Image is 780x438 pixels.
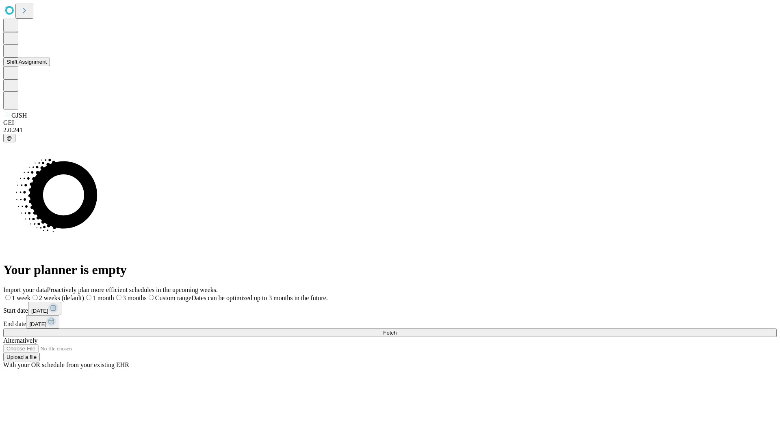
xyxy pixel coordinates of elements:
[5,295,11,300] input: 1 week
[383,330,396,336] span: Fetch
[47,286,218,293] span: Proactively plan more efficient schedules in the upcoming weeks.
[149,295,154,300] input: Custom rangeDates can be optimized up to 3 months in the future.
[3,302,777,315] div: Start date
[93,294,114,301] span: 1 month
[3,127,777,134] div: 2.0.241
[155,294,191,301] span: Custom range
[3,337,37,344] span: Alternatively
[3,119,777,127] div: GEI
[12,294,30,301] span: 1 week
[31,308,48,314] span: [DATE]
[3,134,15,142] button: @
[29,321,46,327] span: [DATE]
[6,135,12,141] span: @
[3,353,40,361] button: Upload a file
[26,315,59,328] button: [DATE]
[32,295,38,300] input: 2 weeks (default)
[3,58,50,66] button: Shift Assignment
[123,294,147,301] span: 3 months
[116,295,121,300] input: 3 months
[39,294,84,301] span: 2 weeks (default)
[28,302,61,315] button: [DATE]
[3,262,777,277] h1: Your planner is empty
[3,286,47,293] span: Import your data
[86,295,91,300] input: 1 month
[3,328,777,337] button: Fetch
[3,315,777,328] div: End date
[191,294,327,301] span: Dates can be optimized up to 3 months in the future.
[11,112,27,119] span: GJSH
[3,361,129,368] span: With your OR schedule from your existing EHR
